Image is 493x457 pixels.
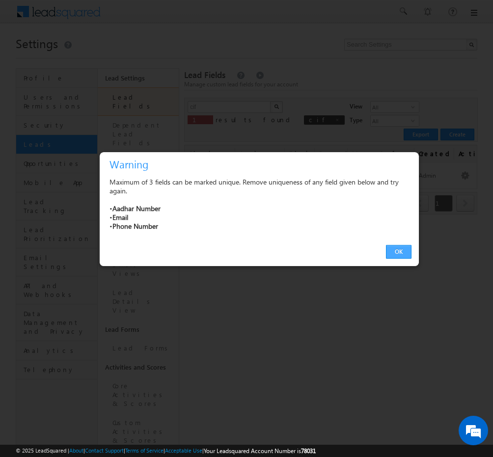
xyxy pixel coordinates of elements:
a: Acceptable Use [165,447,202,454]
b: Email [112,213,128,222]
a: Terms of Service [125,447,164,454]
span: Your Leadsquared Account Number is [204,447,316,455]
span: © 2025 LeadSquared | | | | | [16,446,316,456]
img: d_60004797649_company_0_60004797649 [17,52,41,64]
a: Contact Support [85,447,124,454]
textarea: Type your message and hit 'Enter' [13,91,179,295]
div: Minimize live chat window [161,5,185,28]
em: Start Chat [134,302,178,316]
button: OK [386,245,411,259]
h3: Warning [110,156,415,173]
b: Phone Number [112,221,158,231]
div: Maximum of 3 fields can be marked unique. Remove uniqueness of any field given below and try agai... [110,173,411,236]
b: Aadhar Number [112,204,161,213]
span: 78031 [301,447,316,455]
a: About [69,447,83,454]
div: Chat with us now [51,52,165,64]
